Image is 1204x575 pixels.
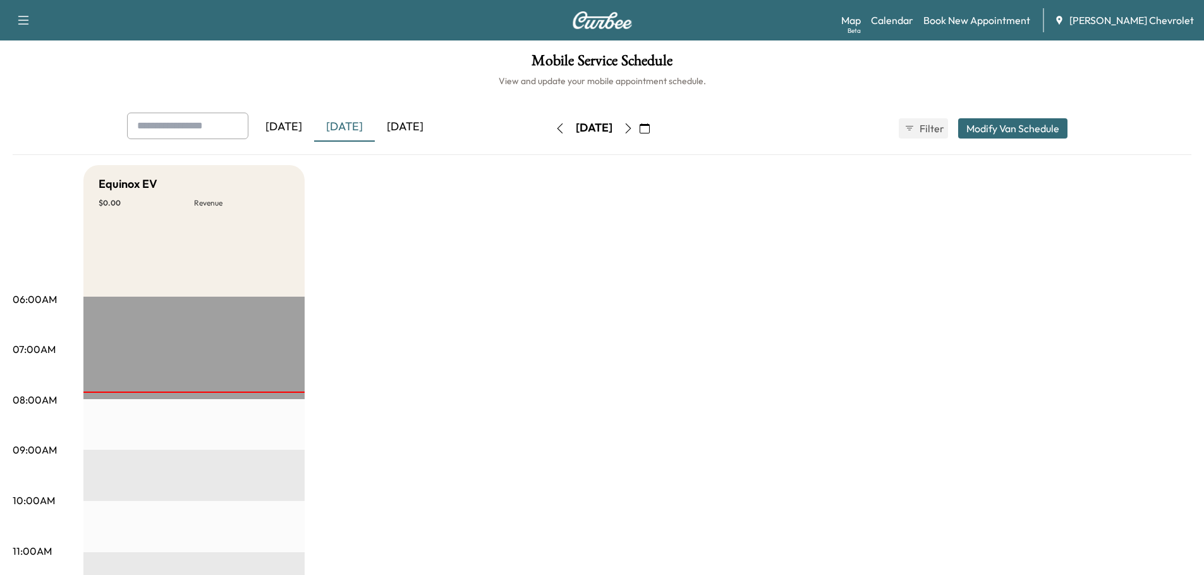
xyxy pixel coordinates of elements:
span: Filter [920,121,942,136]
span: [PERSON_NAME] Chevrolet [1069,13,1194,28]
p: 08:00AM [13,392,57,407]
button: Modify Van Schedule [958,118,1067,139]
h6: View and update your mobile appointment schedule. [13,75,1191,87]
div: [DATE] [576,120,612,136]
div: [DATE] [375,113,435,142]
button: Filter [899,118,948,139]
div: [DATE] [253,113,314,142]
div: [DATE] [314,113,375,142]
a: Book New Appointment [923,13,1030,28]
p: 11:00AM [13,543,52,559]
p: 10:00AM [13,493,55,508]
p: $ 0.00 [99,198,194,208]
p: 06:00AM [13,292,57,307]
p: 09:00AM [13,442,57,457]
p: Revenue [194,198,289,208]
p: 07:00AM [13,342,56,357]
a: MapBeta [841,13,861,28]
h5: Equinox EV [99,175,157,193]
h1: Mobile Service Schedule [13,53,1191,75]
img: Curbee Logo [572,11,633,29]
a: Calendar [871,13,913,28]
div: Beta [848,26,861,35]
